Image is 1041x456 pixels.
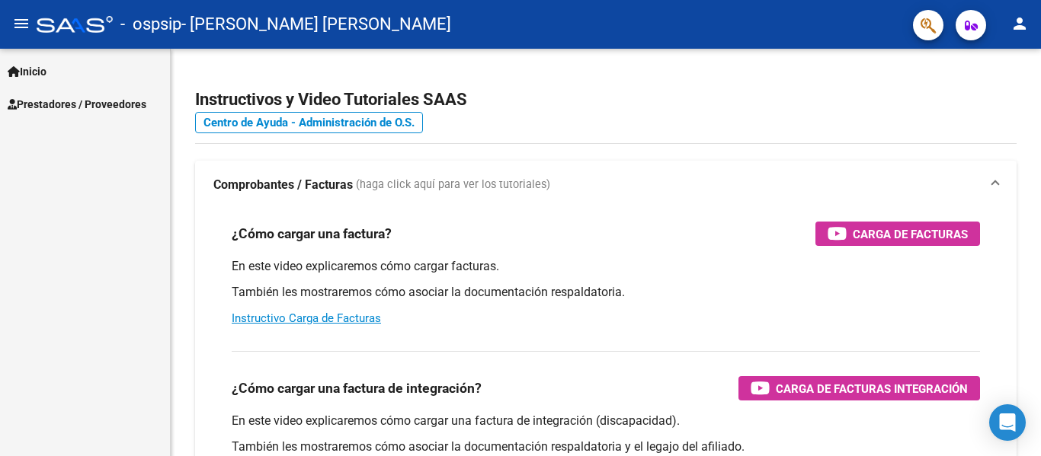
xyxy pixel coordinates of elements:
span: Carga de Facturas Integración [776,379,968,398]
p: En este video explicaremos cómo cargar una factura de integración (discapacidad). [232,413,980,429]
h3: ¿Cómo cargar una factura? [232,223,392,244]
button: Carga de Facturas [815,222,980,246]
mat-icon: menu [12,14,30,33]
h2: Instructivos y Video Tutoriales SAAS [195,85,1017,114]
button: Carga de Facturas Integración [738,376,980,400]
p: También les mostraremos cómo asociar la documentación respaldatoria. [232,284,980,301]
strong: Comprobantes / Facturas [213,177,353,193]
mat-expansion-panel-header: Comprobantes / Facturas (haga click aquí para ver los tutoriales) [195,161,1017,209]
span: - ospsip [120,8,181,41]
p: También les mostraremos cómo asociar la documentación respaldatoria y el legajo del afiliado. [232,438,980,455]
span: Inicio [8,63,46,80]
mat-icon: person [1011,14,1029,33]
span: Prestadores / Proveedores [8,96,146,113]
span: Carga de Facturas [853,225,968,244]
h3: ¿Cómo cargar una factura de integración? [232,378,482,399]
span: - [PERSON_NAME] [PERSON_NAME] [181,8,451,41]
div: Open Intercom Messenger [989,404,1026,441]
p: En este video explicaremos cómo cargar facturas. [232,258,980,275]
a: Instructivo Carga de Facturas [232,311,381,325]
span: (haga click aquí para ver los tutoriales) [356,177,550,193]
a: Centro de Ayuda - Administración de O.S. [195,112,423,133]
